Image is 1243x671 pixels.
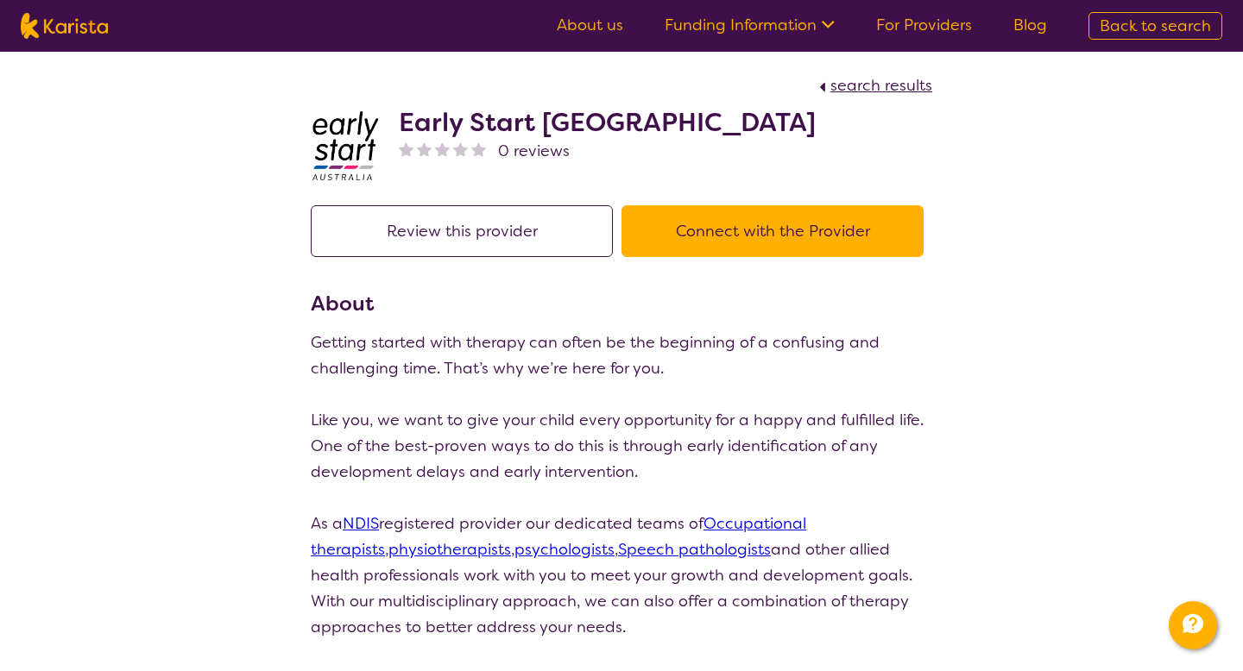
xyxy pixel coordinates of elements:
[311,205,613,257] button: Review this provider
[453,141,468,156] img: nonereviewstar
[876,15,972,35] a: For Providers
[618,539,771,560] a: Speech pathologists
[830,75,932,96] span: search results
[1169,601,1217,649] button: Channel Menu
[514,539,615,560] a: psychologists
[311,407,932,485] p: Like you, we want to give your child every opportunity for a happy and fulfilled life. One of the...
[399,107,816,138] h2: Early Start [GEOGRAPHIC_DATA]
[621,205,924,257] button: Connect with the Provider
[1100,16,1211,36] span: Back to search
[311,111,380,180] img: bdpoyytkvdhmeftzccod.jpg
[1013,15,1047,35] a: Blog
[343,513,379,534] a: NDIS
[311,288,932,319] h3: About
[311,511,932,640] p: As a registered provider our dedicated teams of , , , and other allied health professionals work ...
[498,138,570,164] span: 0 reviews
[399,141,413,156] img: nonereviewstar
[471,141,486,156] img: nonereviewstar
[388,539,511,560] a: physiotherapists
[815,75,932,96] a: search results
[311,329,932,381] p: Getting started with therapy can often be the beginning of a confusing and challenging time. That...
[557,15,623,35] a: About us
[311,221,621,241] a: Review this provider
[417,141,432,156] img: nonereviewstar
[21,13,108,39] img: Karista logo
[665,15,835,35] a: Funding Information
[1088,12,1222,40] a: Back to search
[621,221,932,241] a: Connect with the Provider
[435,141,450,156] img: nonereviewstar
